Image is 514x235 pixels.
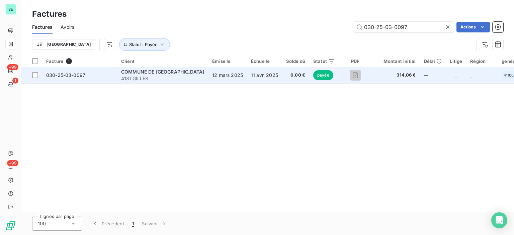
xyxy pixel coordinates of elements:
[470,72,472,78] span: _
[5,220,16,231] img: Logo LeanPay
[66,58,72,64] span: 1
[286,58,305,64] div: Solde dû
[286,72,305,79] span: 0,00 €
[343,58,367,64] div: PDF
[138,217,172,231] button: Suivant
[119,38,170,51] button: Statut : Payée
[420,67,446,83] td: --
[12,78,18,84] span: 1
[375,72,416,79] span: 314,06 €
[212,58,243,64] div: Émise le
[450,58,462,64] div: Litige
[7,160,18,166] span: +99
[46,72,85,78] span: 030-25-03-0097
[313,70,333,80] span: payée
[32,24,53,30] span: Factures
[38,220,46,227] span: 100
[128,217,138,231] button: 1
[313,58,335,64] div: Statut
[32,39,95,50] button: [GEOGRAPHIC_DATA]
[208,67,247,83] td: 12 mars 2025
[32,8,67,20] h3: Factures
[46,58,63,64] span: Facture
[121,75,204,82] span: 41STGILLES
[456,22,490,32] button: Actions
[491,212,507,228] div: Open Intercom Messenger
[470,58,494,64] div: Région
[5,4,16,15] div: SE
[7,64,18,70] span: +99
[132,220,134,227] span: 1
[251,58,278,64] div: Échue le
[455,72,457,78] span: _
[375,58,416,64] div: Montant initial
[129,42,158,47] span: Statut : Payée
[88,217,128,231] button: Précédent
[424,58,442,64] div: Délai
[61,24,74,30] span: Avoirs
[247,67,282,83] td: 11 avr. 2025
[121,58,204,64] div: Client
[353,22,454,32] input: Rechercher
[121,69,204,75] span: COMMUNE DE [GEOGRAPHIC_DATA]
